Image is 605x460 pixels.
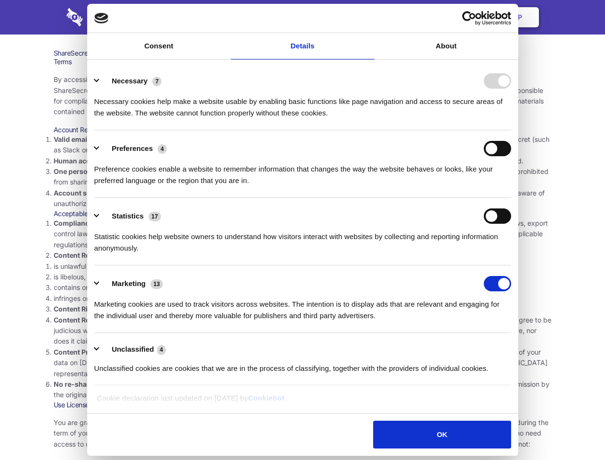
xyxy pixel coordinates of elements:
[94,208,167,224] button: Statistics (17)
[54,304,552,314] li: You agree that you will use Sharesecret only to secure and share content that you have the right ...
[94,13,109,23] img: logo
[94,224,511,254] div: Statistic cookies help website owners to understand how visitors interact with websites by collec...
[157,345,166,355] span: 4
[67,8,148,26] img: logo-wordmark-white-trans-d4663122ce5f474addd5e946df7df03e33cb6a1c49d2221995e7729f52c070b2.svg
[54,219,198,227] strong: Compliance with local laws and regulations.
[112,77,148,85] label: Necessary
[94,156,511,186] div: Preference cookies enable a website to remember information that changes the way the website beha...
[87,33,231,59] a: Consent
[388,2,433,32] a: Contact
[54,250,552,304] li: You agree NOT to use Sharesecret to upload or share content that:
[152,77,161,86] span: 7
[54,74,552,117] p: By accessing the Sharesecret web application at and any other related services, apps and software...
[90,392,515,411] div: Cookie declaration last updated on [DATE] by
[54,166,552,188] li: You are not allowed to share account credentials. Each account is dedicated to the individual who...
[94,141,173,156] button: Preferences (4)
[54,380,103,388] strong: No re-sharing.
[54,272,552,282] li: is libelous, defamatory, or fraudulent
[54,251,124,259] strong: Content Restrictions.
[112,279,146,287] label: Marketing
[158,144,167,154] span: 4
[434,2,476,32] a: Login
[94,356,511,374] div: Unclassified cookies are cookies that we are in the process of classifying, together with the pro...
[94,89,511,119] div: Necessary cookies help make a website usable by enabling basic functions like page navigation and...
[54,401,552,409] h3: Use License
[375,33,518,59] a: About
[54,305,105,313] strong: Content Rights.
[54,261,552,272] li: is unlawful or promotes unlawful activities
[54,282,552,293] li: contains or installs any active malware or exploits, or uses our platform for exploit delivery (s...
[54,417,552,449] p: You are granted permission to use the [DEMOGRAPHIC_DATA] services, subject to these terms of serv...
[94,344,172,356] button: Unclassified (4)
[54,57,552,66] h3: Terms
[54,188,552,209] li: You are responsible for your own account security, including the security of your Sharesecret acc...
[112,144,153,152] label: Preferences
[54,156,552,166] li: Only human beings may create accounts. “Bot” accounts — those created by software, in an automate...
[54,379,552,401] li: If you were the recipient of a Sharesecret link, you agree not to re-share it with anyone else, u...
[150,279,163,289] span: 13
[54,348,108,356] strong: Content Privacy.
[373,421,511,448] button: OK
[231,33,375,59] a: Details
[54,347,552,379] li: You understand that [DEMOGRAPHIC_DATA] or it’s representatives have no ability to retrieve the pl...
[54,316,130,324] strong: Content Responsibility.
[248,394,285,402] a: Cookiebot
[54,49,552,57] h1: ShareSecret Terms of Service
[54,293,552,304] li: infringes on any proprietary right of any party, including patent, trademark, trade secret, copyr...
[54,157,112,165] strong: Human accounts.
[112,212,144,220] label: Statistics
[427,11,511,25] a: Usercentrics Cookiebot - opens in a new window
[54,218,552,250] li: Your use of the Sharesecret must not violate any applicable laws, including copyright or trademar...
[54,189,112,197] strong: Account security.
[281,2,323,32] a: Pricing
[54,135,91,143] strong: Valid email.
[94,73,168,89] button: Necessary (7)
[148,212,161,221] span: 17
[54,315,552,347] li: You are solely responsible for the content you share on Sharesecret, and with the people you shar...
[54,134,552,156] li: You must provide a valid email address, either directly, or through approved third-party integrat...
[54,167,135,175] strong: One person per account.
[54,209,552,218] h3: Acceptable Use
[54,126,552,134] h3: Account Requirements
[94,291,511,322] div: Marketing cookies are used to track visitors across websites. The intention is to display ads tha...
[94,276,169,291] button: Marketing (13)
